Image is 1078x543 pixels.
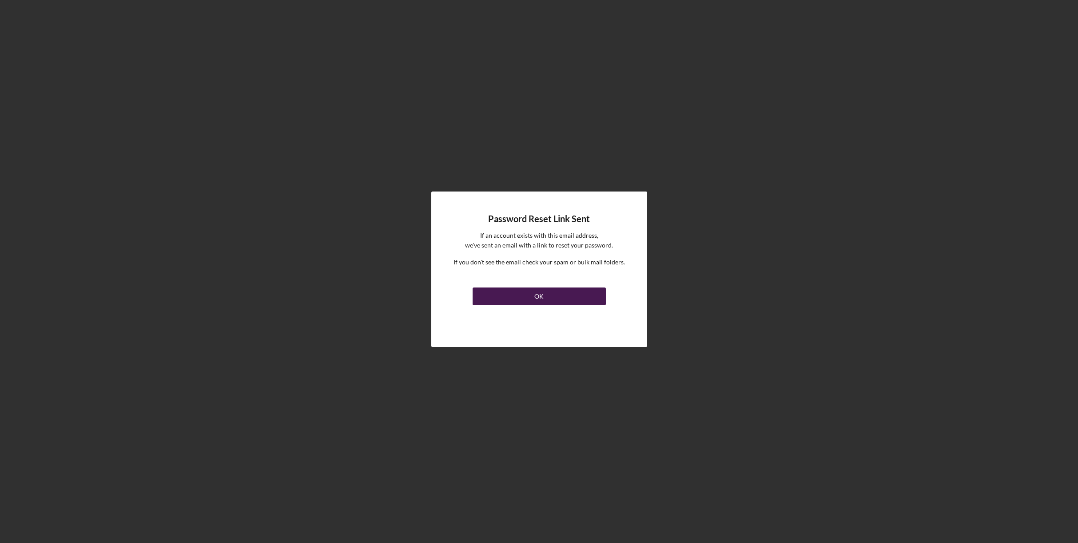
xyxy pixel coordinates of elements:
[488,214,590,224] h4: Password Reset Link Sent
[473,284,606,305] a: OK
[453,257,625,267] p: If you don't see the email check your spam or bulk mail folders.
[465,231,613,251] p: If an account exists with this email address, we've sent an email with a link to reset your passw...
[534,287,544,305] div: OK
[473,287,606,305] button: OK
